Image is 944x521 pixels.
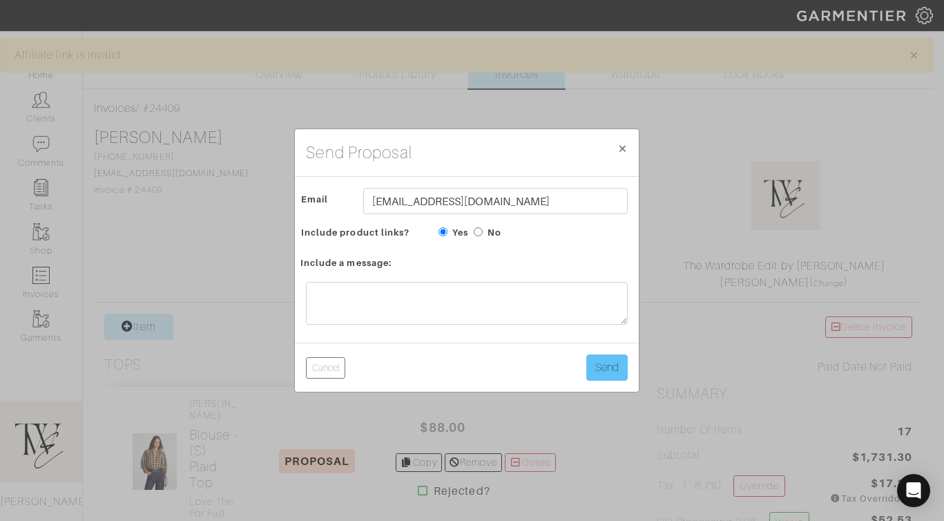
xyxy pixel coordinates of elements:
button: Send [586,354,628,381]
span: × [617,139,628,158]
button: Cancel [306,357,345,379]
span: Email [301,189,328,209]
label: Yes [452,226,468,239]
span: Include a message: [300,253,392,273]
div: Open Intercom Messenger [897,474,930,507]
label: No [488,226,501,239]
span: Include product links? [301,222,410,243]
h4: Send Proposal [306,140,412,165]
